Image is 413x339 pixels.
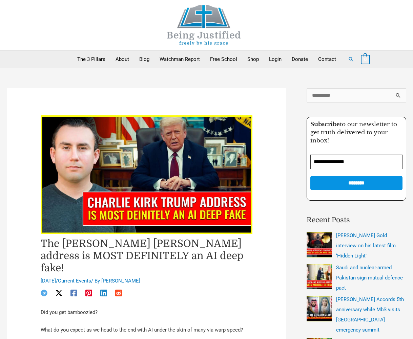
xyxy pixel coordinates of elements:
p: What do you expect as we head to the end with AI under the skin of many via warp speed? [41,325,252,335]
a: Free School [205,51,242,68]
a: Watchman Report [154,51,205,68]
a: Contact [313,51,341,68]
span: to our newsletter to get truth delivered to your inbox! [310,121,397,144]
a: The 3 Pillars [72,51,110,68]
p: Did you get bamboozled? [41,308,252,317]
div: / / By [41,277,252,285]
a: Reddit [115,290,122,296]
a: Search button [348,56,354,62]
a: [PERSON_NAME] [101,278,140,284]
a: Current Events [58,278,91,284]
strong: Subscribe [310,121,340,128]
nav: Primary Site Navigation [72,51,341,68]
a: Blog [134,51,154,68]
h1: The [PERSON_NAME] [PERSON_NAME] address is MOST DEFINITELY an AI deep fake! [41,238,252,274]
a: [PERSON_NAME] Accords 5th anniversary while MbS visits [GEOGRAPHIC_DATA] emergency summit [336,296,404,333]
span: [DATE] [41,278,56,284]
a: Donate [287,51,313,68]
span: 0 [364,57,367,62]
input: Email Address * [310,155,402,169]
a: Twitter / X [56,290,62,296]
a: Facebook [70,290,77,296]
a: Linkedin [100,290,107,296]
a: Saudi and nuclear-armed Pakistan sign mutual defence pact [336,265,403,291]
a: Pinterest [85,290,92,296]
a: [PERSON_NAME] Gold interview on his latest film ‘Hidden Light’ [336,232,396,259]
a: View Shopping Cart, empty [361,56,370,62]
img: Being Justified [153,5,255,45]
a: Shop [242,51,264,68]
a: Login [264,51,287,68]
a: About [110,51,134,68]
h2: Recent Posts [307,215,406,226]
a: Telegram [41,290,47,296]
